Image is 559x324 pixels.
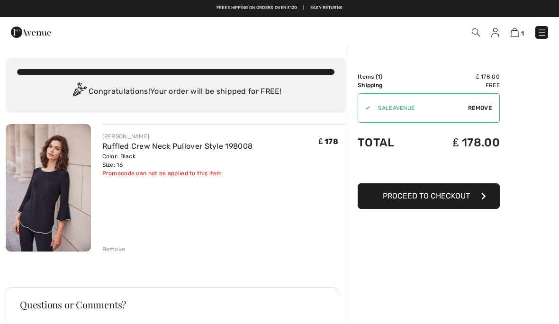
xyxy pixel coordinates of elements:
img: Congratulation2.svg [70,82,89,101]
img: Menu [537,28,547,37]
td: ₤ 178.00 [420,72,500,81]
div: ✔ [358,104,370,112]
span: | [303,5,304,11]
span: 1 [521,30,524,37]
div: Promocode can not be applied to this item [102,169,253,178]
a: Easy Returns [310,5,343,11]
span: ₤ 178 [319,137,338,146]
span: Remove [468,104,492,112]
img: My Info [491,28,499,37]
td: Free [420,81,500,90]
img: Search [472,28,480,36]
a: 1ère Avenue [11,27,51,36]
a: Free shipping on orders over ₤120 [216,5,298,11]
button: Proceed to Checkout [358,183,500,209]
iframe: PayPal [358,159,500,180]
span: 1 [378,73,380,80]
div: Color: Black Size: 16 [102,152,253,169]
div: [PERSON_NAME] [102,132,253,141]
div: Remove [102,245,126,253]
img: 1ère Avenue [11,23,51,42]
td: Total [358,126,420,159]
h3: Questions or Comments? [20,300,324,309]
input: Promo code [370,94,468,122]
div: Congratulations! Your order will be shipped for FREE! [17,82,334,101]
a: Ruffled Crew Neck Pullover Style 198008 [102,142,253,151]
img: Ruffled Crew Neck Pullover Style 198008 [6,124,91,252]
td: ₤ 178.00 [420,126,500,159]
td: Items ( ) [358,72,420,81]
a: 1 [511,27,524,38]
td: Shipping [358,81,420,90]
img: Shopping Bag [511,28,519,37]
span: Proceed to Checkout [383,191,470,200]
